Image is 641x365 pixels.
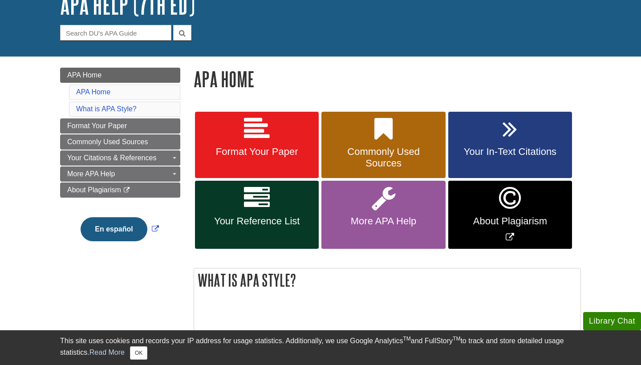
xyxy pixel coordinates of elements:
div: This site uses cookies and records your IP address for usage statistics. Additionally, we use Goo... [60,336,581,360]
sup: TM [453,336,460,342]
a: Link opens in new window [448,181,572,249]
input: Search DU's APA Guide [60,25,171,41]
span: Your Reference List [202,215,312,227]
span: More APA Help [67,170,115,178]
a: Commonly Used Sources [60,134,180,150]
i: This link opens in a new window [123,187,130,193]
span: Your Citations & References [67,154,156,162]
span: Format Your Paper [67,122,127,130]
button: Close [130,346,147,360]
a: Read More [89,349,125,356]
a: Your Reference List [195,181,319,249]
a: Your Citations & References [60,150,180,166]
a: Link opens in new window [78,225,161,233]
span: APA Home [67,71,101,79]
a: About Plagiarism [60,182,180,198]
span: About Plagiarism [455,215,565,227]
h2: What is APA Style? [194,268,580,292]
button: Library Chat [583,312,641,330]
span: Format Your Paper [202,146,312,158]
a: More APA Help [60,166,180,182]
span: More APA Help [328,215,438,227]
a: APA Home [76,88,110,96]
span: Commonly Used Sources [67,138,148,146]
span: About Plagiarism [67,186,121,194]
a: What is APA Style? [76,105,137,113]
div: Guide Page Menu [60,68,180,256]
span: Your In-Text Citations [455,146,565,158]
a: Your In-Text Citations [448,112,572,178]
button: En español [81,217,147,241]
a: More APA Help [321,181,445,249]
a: APA Home [60,68,180,83]
a: Format Your Paper [195,112,319,178]
sup: TM [403,336,410,342]
a: Commonly Used Sources [321,112,445,178]
a: Format Your Paper [60,118,180,134]
h1: APA Home [194,68,581,90]
span: Commonly Used Sources [328,146,438,169]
